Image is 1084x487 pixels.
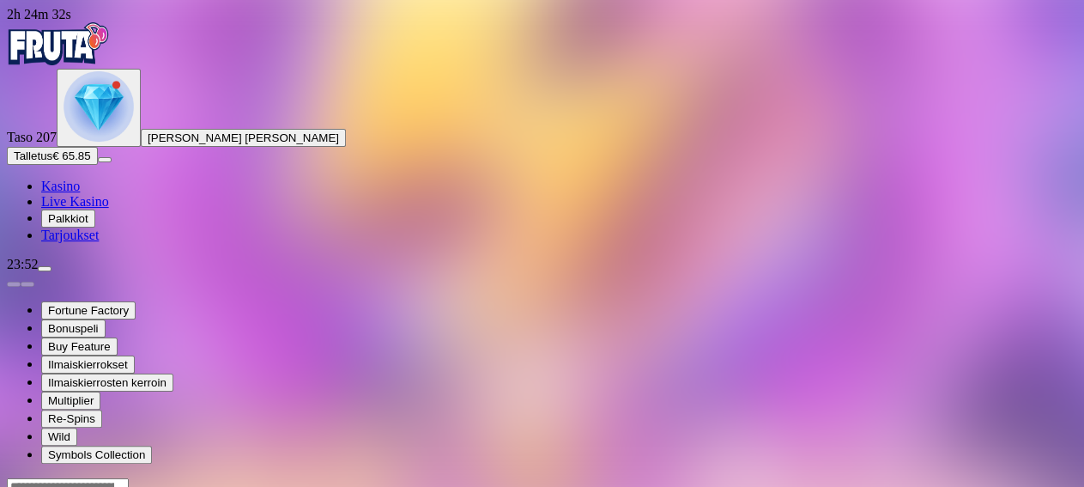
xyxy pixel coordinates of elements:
[48,322,99,335] span: Bonuspeli
[7,7,71,21] span: user session time
[41,228,99,242] a: Tarjoukset
[7,257,38,271] span: 23:52
[41,194,109,209] a: Live Kasino
[48,304,129,317] span: Fortune Factory
[41,320,106,338] button: Bonuspeli
[7,282,21,287] button: prev slide
[7,53,110,68] a: Fruta
[48,340,111,353] span: Buy Feature
[41,356,135,374] button: Ilmaiskierrokset
[41,374,173,392] button: Ilmaiskierrosten kerroin
[52,149,90,162] span: € 65.85
[41,410,102,428] button: Re-Spins
[48,394,94,407] span: Multiplier
[41,338,118,356] button: Buy Feature
[57,69,141,147] button: level unlocked
[7,147,98,165] button: Talletusplus icon€ 65.85
[141,129,346,147] button: [PERSON_NAME] [PERSON_NAME]
[7,22,1077,243] nav: Primary
[21,282,34,287] button: next slide
[7,130,57,144] span: Taso 207
[41,179,80,193] a: Kasino
[7,179,1077,243] nav: Main menu
[41,446,152,464] button: Symbols Collection
[48,430,70,443] span: Wild
[41,301,136,320] button: Fortune Factory
[41,210,95,228] button: Palkkiot
[48,376,167,389] span: Ilmaiskierrosten kerroin
[38,266,51,271] button: menu
[48,212,88,225] span: Palkkiot
[48,412,95,425] span: Re-Spins
[14,149,52,162] span: Talletus
[64,71,134,142] img: level unlocked
[148,131,339,144] span: [PERSON_NAME] [PERSON_NAME]
[41,392,100,410] button: Multiplier
[41,428,77,446] button: Wild
[7,22,110,65] img: Fruta
[48,448,145,461] span: Symbols Collection
[98,157,112,162] button: menu
[48,358,128,371] span: Ilmaiskierrokset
